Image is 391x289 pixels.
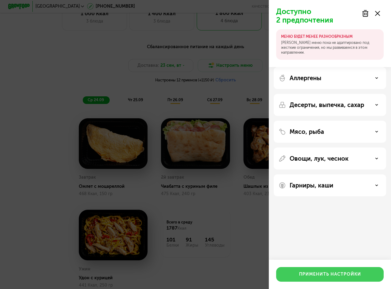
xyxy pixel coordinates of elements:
[290,101,364,109] p: Десерты, выпечка, сахар
[276,7,358,24] p: Доступно 2 предпочтения
[290,74,321,82] p: Аллергены
[276,267,384,282] button: Применить настройки
[290,182,333,189] p: Гарниры, каши
[281,40,379,55] p: [PERSON_NAME] меню пока не адаптировано под жесткие ограничения, но мы развиваемся в этом направл...
[290,128,324,135] p: Мясо, рыба
[290,155,349,162] p: Овощи, лук, чеснок
[281,34,379,39] p: МЕНЮ БУДЕТ МЕНЕЕ РАЗНООБРАЗНЫМ
[299,271,361,277] div: Применить настройки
